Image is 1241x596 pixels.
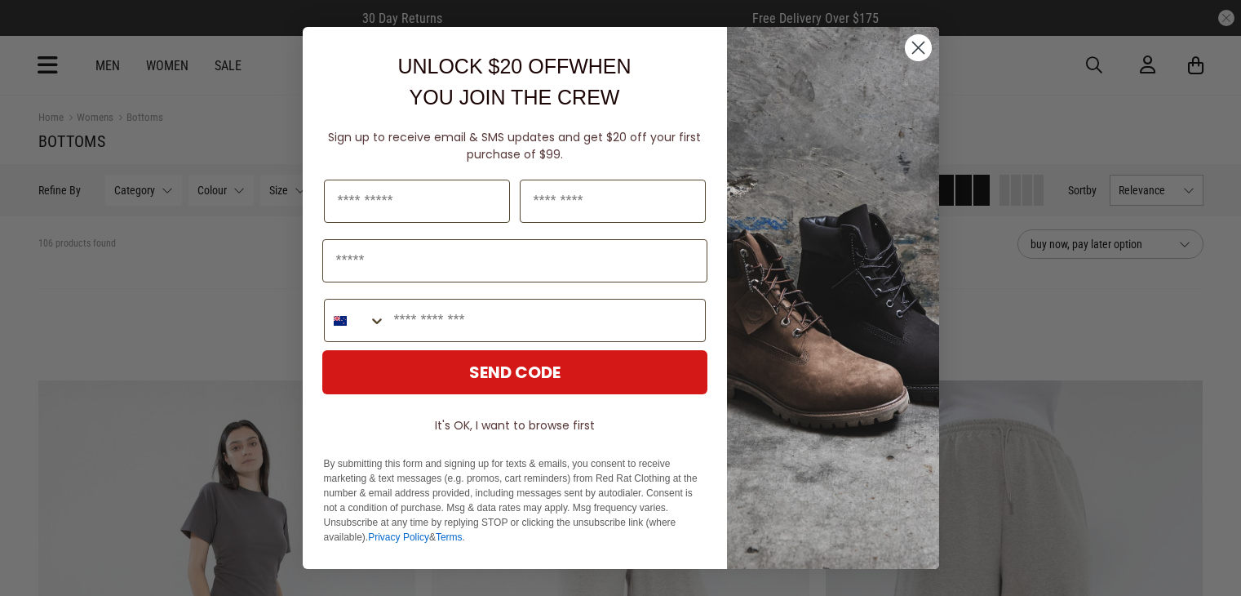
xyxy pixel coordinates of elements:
a: Terms [436,532,463,543]
span: YOU JOIN THE CREW [410,86,620,109]
img: New Zealand [334,314,347,327]
input: First Name [324,180,510,223]
button: It's OK, I want to browse first [322,411,707,440]
button: Close dialog [904,33,933,62]
span: Sign up to receive email & SMS updates and get $20 off your first purchase of $99. [328,129,701,162]
span: WHEN [569,55,631,78]
span: UNLOCK $20 OFF [397,55,569,78]
img: f7662613-148e-4c88-9575-6c6b5b55a647.jpeg [727,27,939,569]
p: By submitting this form and signing up for texts & emails, you consent to receive marketing & tex... [324,456,706,545]
button: Search Countries [325,300,386,341]
a: Privacy Policy [368,532,429,543]
button: SEND CODE [322,350,707,394]
input: Email [322,239,707,282]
